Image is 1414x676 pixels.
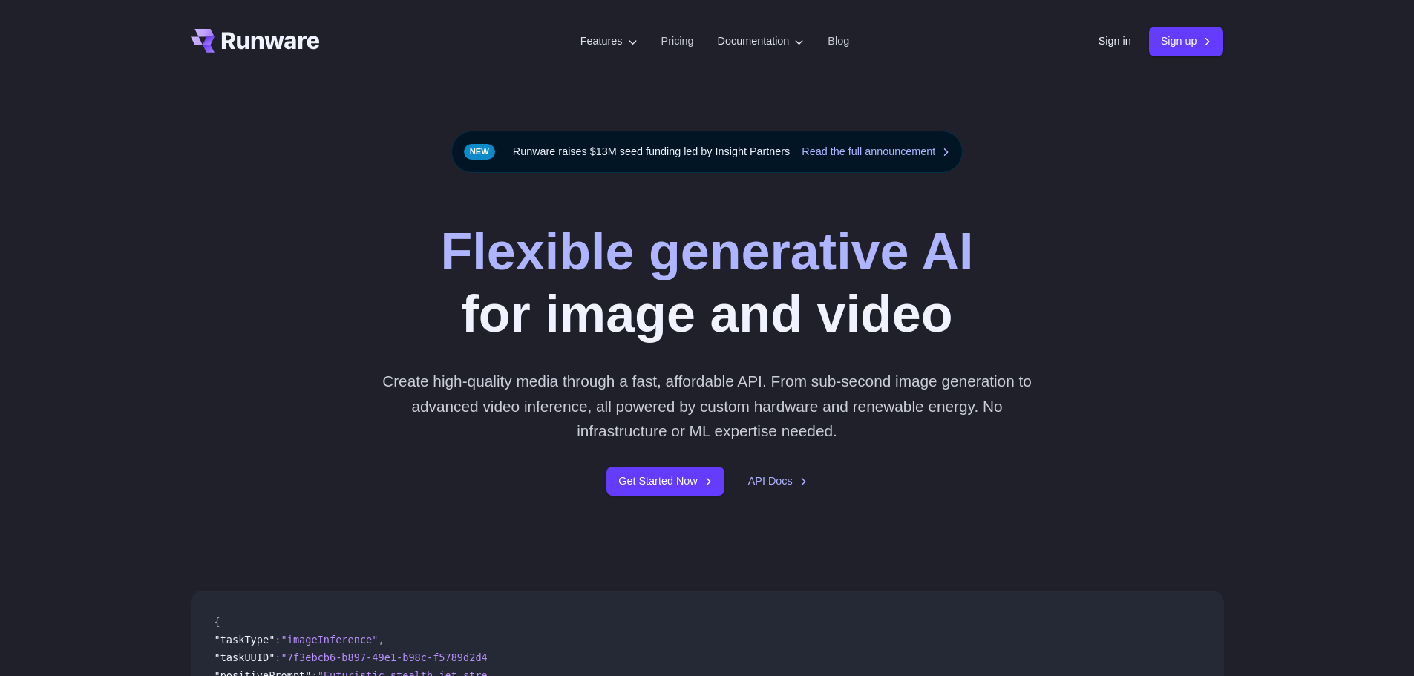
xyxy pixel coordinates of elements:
span: "taskUUID" [215,652,275,663]
strong: Flexible generative AI [440,223,973,280]
a: Sign in [1099,33,1131,50]
label: Documentation [718,33,805,50]
a: Go to / [191,29,320,53]
span: : [275,652,281,663]
div: Runware raises $13M seed funding led by Insight Partners [451,131,963,173]
span: { [215,616,220,628]
span: "7f3ebcb6-b897-49e1-b98c-f5789d2d40d7" [281,652,512,663]
p: Create high-quality media through a fast, affordable API. From sub-second image generation to adv... [376,369,1038,443]
a: API Docs [748,473,808,490]
h1: for image and video [440,220,973,345]
a: Read the full announcement [802,143,950,160]
span: , [378,634,384,646]
span: : [275,634,281,646]
a: Pricing [661,33,694,50]
a: Sign up [1149,27,1224,56]
a: Blog [828,33,849,50]
span: "imageInference" [281,634,379,646]
span: "taskType" [215,634,275,646]
label: Features [580,33,638,50]
a: Get Started Now [606,467,724,496]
